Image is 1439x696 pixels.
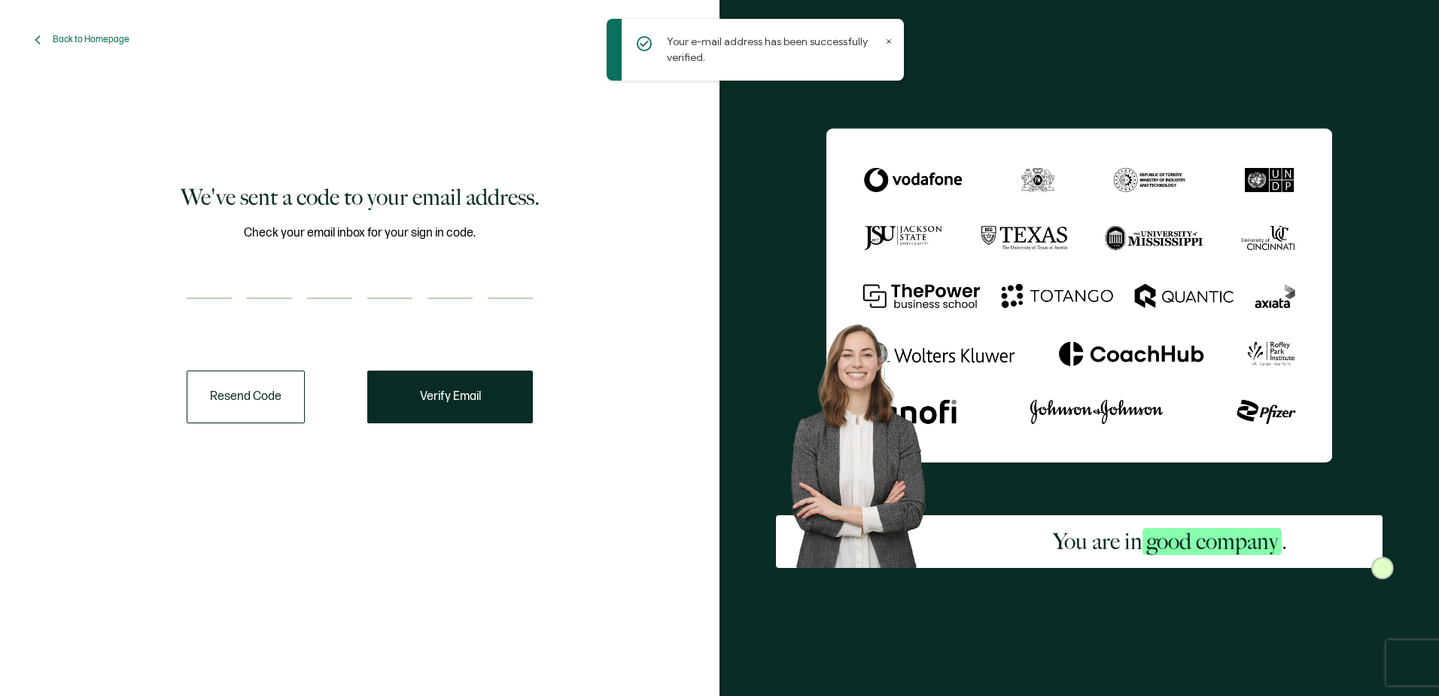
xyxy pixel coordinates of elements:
img: Sertifier Signup - You are in <span class="strong-h">good company</span>. Hero [776,312,958,568]
img: Sertifier Signup [1371,557,1394,579]
button: Resend Code [187,371,305,423]
button: Verify Email [367,371,533,423]
p: Your e-mail address has been successfully verified. [667,34,881,66]
h2: You are in . [1053,527,1287,557]
h1: We've sent a code to your email address. [181,182,540,212]
span: Verify Email [420,391,481,403]
img: Sertifier We've sent a code to your email address. [826,128,1332,462]
span: Check your email inbox for your sign in code. [244,224,476,243]
span: Back to Homepage [53,34,129,45]
span: good company [1142,528,1282,555]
